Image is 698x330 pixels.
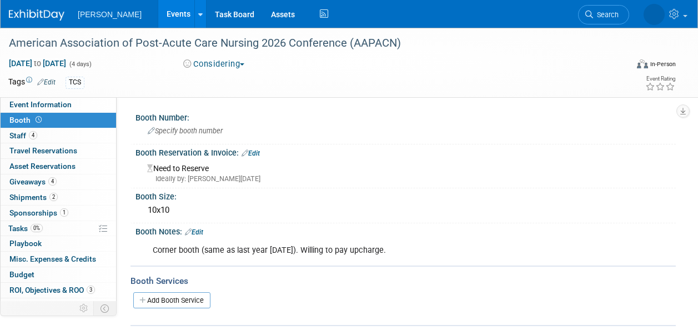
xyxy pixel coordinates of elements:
span: 3 [57,301,65,309]
div: In-Person [650,60,676,68]
a: Event Information [1,97,116,112]
span: Tasks [8,224,43,233]
a: Asset Reservations [1,159,116,174]
img: Amber Vincent [644,4,665,25]
td: Personalize Event Tab Strip [74,301,94,316]
td: Tags [8,76,56,89]
span: 0% [31,224,43,232]
span: Asset Reservations [9,162,76,171]
div: Booth Number: [135,109,676,123]
span: ROI, Objectives & ROO [9,286,95,294]
div: Event Rating [645,76,675,82]
a: Edit [37,78,56,86]
div: Booth Notes: [135,223,676,238]
div: Event Format [579,58,676,74]
a: Search [578,5,629,24]
span: Shipments [9,193,58,202]
span: (4 days) [68,61,92,68]
div: Booth Reservation & Invoice: [135,144,676,159]
div: Ideally by: [PERSON_NAME][DATE] [147,174,667,184]
div: TCS [66,77,84,88]
span: Event Information [9,100,72,109]
span: [PERSON_NAME] [78,10,142,19]
span: 1 [60,208,68,217]
a: Add Booth Service [133,292,210,308]
a: Sponsorships1 [1,206,116,221]
span: Search [593,11,619,19]
a: Booth [1,113,116,128]
a: Edit [242,149,260,157]
span: [DATE] [DATE] [8,58,67,68]
div: Need to Reserve [144,160,667,184]
span: Specify booth number [148,127,223,135]
span: 3 [87,286,95,294]
span: Travel Reservations [9,146,77,155]
span: Booth not reserved yet [33,116,44,124]
span: Staff [9,131,37,140]
a: Giveaways4 [1,174,116,189]
span: 4 [29,131,37,139]
a: Attachments3 [1,298,116,313]
span: 4 [48,177,57,186]
a: Travel Reservations [1,143,116,158]
span: Giveaways [9,177,57,186]
div: 10x10 [144,202,667,219]
td: Toggle Event Tabs [94,301,117,316]
span: Misc. Expenses & Credits [9,254,96,263]
span: to [32,59,43,68]
span: 2 [49,193,58,201]
span: Sponsorships [9,208,68,217]
span: Budget [9,270,34,279]
a: Edit [185,228,203,236]
img: ExhibitDay [9,9,64,21]
span: Attachments [9,301,65,310]
a: Misc. Expenses & Credits [1,252,116,267]
img: Format-Inperson.png [637,59,648,68]
div: American Association of Post-Acute Care Nursing 2026 Conference (AAPACN) [5,33,619,53]
a: Playbook [1,236,116,251]
a: Budget [1,267,116,282]
a: Tasks0% [1,221,116,236]
div: Booth Services [130,275,676,287]
a: Staff4 [1,128,116,143]
div: Corner booth (same as last year [DATE]). Willing to pay upcharge. [145,239,569,262]
div: Booth Size: [135,188,676,202]
span: Playbook [9,239,42,248]
button: Considering [179,58,249,70]
span: Booth [9,116,44,124]
a: ROI, Objectives & ROO3 [1,283,116,298]
a: Shipments2 [1,190,116,205]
